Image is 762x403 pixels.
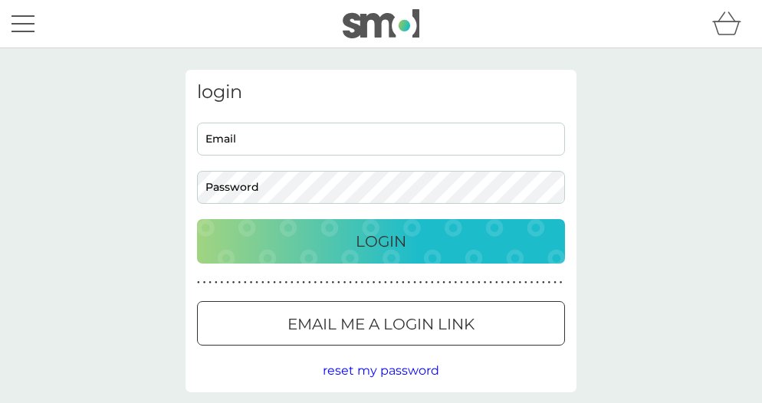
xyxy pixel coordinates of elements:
p: ● [326,279,329,287]
p: ● [226,279,229,287]
button: reset my password [323,361,439,381]
span: reset my password [323,363,439,378]
p: ● [284,279,287,287]
p: ● [302,279,305,287]
p: ● [331,279,334,287]
p: ● [238,279,241,287]
p: ● [373,279,376,287]
p: ● [314,279,317,287]
p: ● [471,279,475,287]
p: ● [261,279,264,287]
p: ● [513,279,516,287]
p: ● [431,279,434,287]
p: ● [349,279,352,287]
button: Login [197,219,565,264]
p: ● [419,279,422,287]
p: ● [297,279,300,287]
p: ● [203,279,206,287]
p: ● [355,279,358,287]
p: ● [507,279,510,287]
button: Email me a login link [197,301,565,346]
p: ● [542,279,545,287]
p: ● [518,279,521,287]
p: ● [232,279,235,287]
p: ● [273,279,276,287]
p: ● [396,279,399,287]
p: ● [460,279,463,287]
p: ● [536,279,539,287]
img: smol [343,9,419,38]
p: ● [478,279,481,287]
p: ● [378,279,381,287]
p: ● [268,279,271,287]
p: ● [442,279,445,287]
p: ● [548,279,551,287]
p: ● [402,279,405,287]
p: ● [466,279,469,287]
p: ● [455,279,458,287]
p: ● [425,279,428,287]
p: ● [343,279,347,287]
h3: login [197,81,565,103]
p: ● [384,279,387,287]
div: basket [712,8,751,39]
p: ● [530,279,534,287]
p: ● [255,279,258,287]
p: ● [408,279,411,287]
p: ● [524,279,527,287]
p: ● [366,279,370,287]
button: menu [11,9,34,38]
p: ● [489,279,492,287]
p: ● [553,279,557,287]
p: ● [484,279,487,287]
p: ● [337,279,340,287]
p: ● [501,279,504,287]
p: ● [250,279,253,287]
p: ● [197,279,200,287]
p: ● [215,279,218,287]
p: ● [291,279,294,287]
p: ● [448,279,452,287]
p: ● [361,279,364,287]
p: ● [221,279,224,287]
p: ● [495,279,498,287]
p: ● [413,279,416,287]
p: ● [244,279,247,287]
p: ● [308,279,311,287]
p: ● [320,279,323,287]
p: ● [437,279,440,287]
p: ● [560,279,563,287]
p: Email me a login link [287,312,475,336]
p: ● [209,279,212,287]
p: Login [356,229,406,254]
p: ● [390,279,393,287]
p: ● [279,279,282,287]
